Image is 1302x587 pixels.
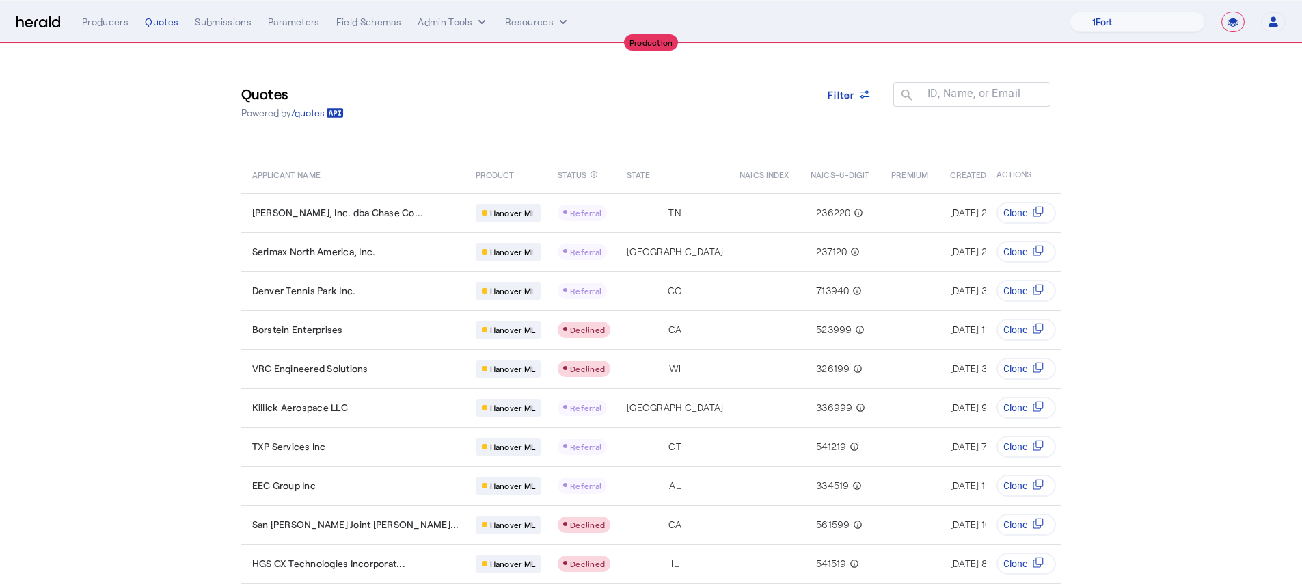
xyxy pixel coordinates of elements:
[627,167,650,181] span: STATE
[1003,284,1027,298] span: Clone
[418,15,489,29] button: internal dropdown menu
[490,207,536,218] span: Hanover ML
[850,362,863,376] mat-icon: info_outline
[765,323,769,337] span: -
[490,441,536,452] span: Hanover ML
[816,362,850,376] span: 326199
[252,362,368,376] span: VRC Engineered Solutions
[910,440,914,454] span: -
[910,362,914,376] span: -
[252,284,356,298] span: Denver Tennis Park Inc.
[817,82,882,107] button: Filter
[765,245,769,259] span: -
[816,323,852,337] span: 523999
[950,285,1014,296] span: [DATE] 3:51 PM
[1003,557,1027,571] span: Clone
[252,518,459,532] span: San [PERSON_NAME] Joint [PERSON_NAME]...
[490,324,536,335] span: Hanover ML
[252,206,424,220] span: [PERSON_NAME], Inc. dba Chase Co...
[570,286,601,296] span: Referral
[252,440,326,454] span: TXP Services Inc
[145,15,178,29] div: Quotes
[570,247,601,257] span: Referral
[996,514,1056,536] button: Clone
[490,480,536,491] span: Hanover ML
[668,206,681,220] span: TN
[950,207,1012,218] span: [DATE] 2:11 PM
[910,245,914,259] span: -
[950,519,1021,530] span: [DATE] 10:36 AM
[847,440,859,454] mat-icon: info_outline
[950,167,987,181] span: CREATED
[252,167,321,181] span: APPLICANT NAME
[816,518,850,532] span: 561599
[950,363,1015,374] span: [DATE] 3:19 PM
[570,325,605,335] span: Declined
[816,284,850,298] span: 713940
[241,106,344,120] p: Powered by
[570,364,605,374] span: Declined
[765,401,769,415] span: -
[490,402,536,413] span: Hanover ML
[996,436,1056,458] button: Clone
[740,167,789,181] span: NAICS INDEX
[558,167,587,181] span: STATUS
[241,84,344,103] h3: Quotes
[668,440,681,454] span: CT
[490,519,536,530] span: Hanover ML
[490,246,536,257] span: Hanover ML
[850,518,863,532] mat-icon: info_outline
[624,34,679,51] div: Production
[765,557,769,571] span: -
[816,440,847,454] span: 541219
[570,442,601,452] span: Referral
[950,480,1019,491] span: [DATE] 11:43 AM
[1003,323,1027,337] span: Clone
[252,401,348,415] span: Killick Aerospace LLC
[336,15,402,29] div: Field Schemas
[252,557,405,571] span: HGS CX Technologies Incorporat...
[996,241,1056,263] button: Clone
[668,284,683,298] span: CO
[252,245,376,259] span: Serimax North America, Inc.
[291,106,344,120] a: /quotes
[847,557,859,571] mat-icon: info_outline
[668,323,682,337] span: CA
[816,206,851,220] span: 236220
[891,167,928,181] span: PREMIUM
[816,557,847,571] span: 541519
[996,280,1056,302] button: Clone
[627,245,723,259] span: [GEOGRAPHIC_DATA]
[950,402,1018,413] span: [DATE] 9:48 AM
[950,558,1015,569] span: [DATE] 8:01 AM
[910,323,914,337] span: -
[82,15,128,29] div: Producers
[850,284,862,298] mat-icon: info_outline
[996,397,1056,419] button: Clone
[765,362,769,376] span: -
[893,88,917,105] mat-icon: search
[996,358,1056,380] button: Clone
[910,557,914,571] span: -
[1003,401,1027,415] span: Clone
[910,401,914,415] span: -
[850,479,862,493] mat-icon: info_outline
[268,15,320,29] div: Parameters
[853,401,865,415] mat-icon: info_outline
[570,559,605,569] span: Declined
[1003,518,1027,532] span: Clone
[668,518,682,532] span: CA
[1003,440,1027,454] span: Clone
[847,245,860,259] mat-icon: info_outline
[765,518,769,532] span: -
[252,323,343,337] span: Borstein Enterprises
[669,362,681,376] span: WI
[490,285,536,296] span: Hanover ML
[490,558,536,569] span: Hanover ML
[910,479,914,493] span: -
[570,403,601,413] span: Referral
[195,15,252,29] div: Submissions
[816,401,853,415] span: 336999
[671,557,679,571] span: IL
[996,202,1056,224] button: Clone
